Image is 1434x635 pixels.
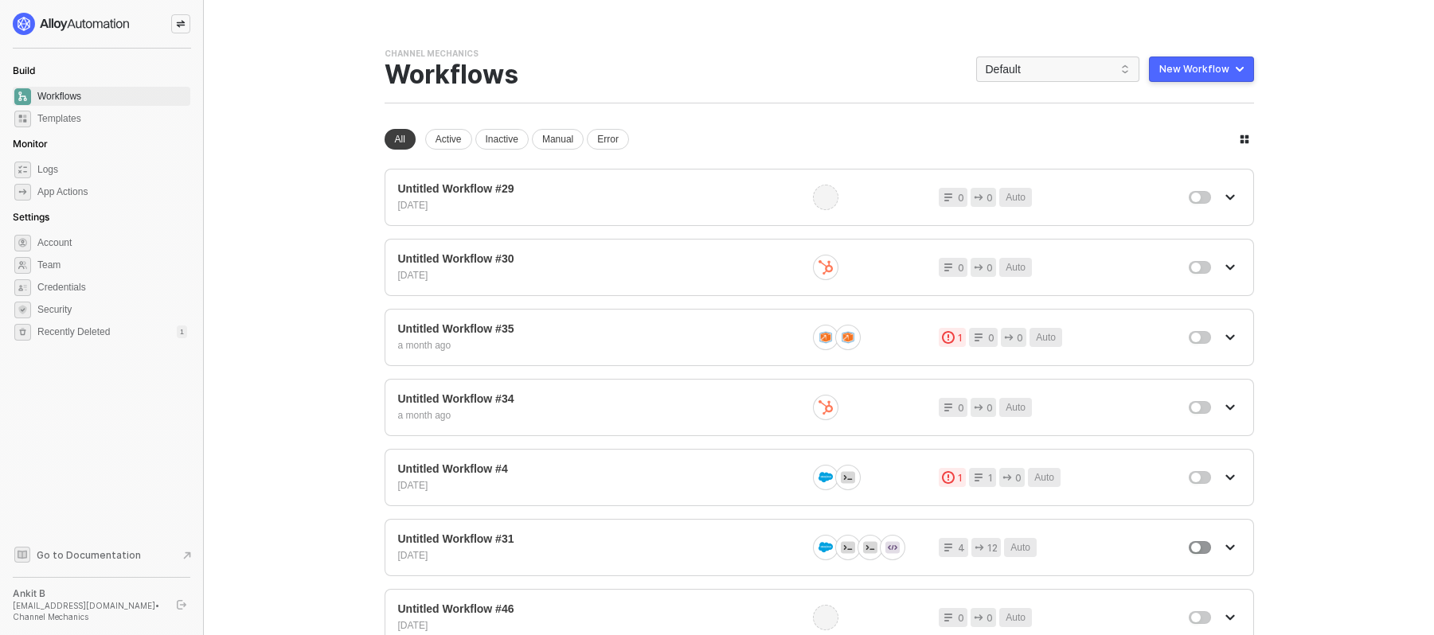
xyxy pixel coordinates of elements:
[819,470,833,485] img: icon
[1225,193,1235,202] span: icon-arrow-down
[37,87,187,106] span: Workflows
[958,610,964,625] span: 0
[1034,470,1054,485] span: Auto
[885,540,900,555] img: icon
[974,403,983,412] span: icon-app-actions
[958,400,964,415] span: 0
[13,138,48,150] span: Monitor
[398,602,795,616] span: Untitled Workflow #46
[398,409,795,423] div: a month ago
[841,540,855,555] img: icon
[13,211,49,223] span: Settings
[176,19,186,29] span: icon-swap
[974,263,983,272] span: icon-app-actions
[974,193,983,202] span: icon-app-actions
[819,331,833,343] img: icon
[1010,540,1030,555] span: Auto
[988,470,993,485] span: 1
[1225,333,1235,342] span: icon-arrow-down
[958,260,964,275] span: 0
[1225,613,1235,622] span: icon-arrow-down
[988,330,994,345] span: 0
[398,322,795,336] span: Untitled Workflow #35
[37,325,110,339] span: Recently Deleted
[14,279,31,296] span: credentials
[398,479,795,493] div: [DATE]
[37,160,187,179] span: Logs
[398,252,795,266] span: Untitled Workflow #30
[398,532,795,546] span: Untitled Workflow #31
[14,547,30,563] span: documentation
[1149,56,1254,82] button: New Workflow
[958,330,963,345] span: 1
[1225,473,1235,482] span: icon-arrow-down
[1006,610,1026,625] span: Auto
[37,233,187,252] span: Account
[177,325,187,338] div: 1
[841,331,855,343] img: icon
[987,190,993,205] span: 0
[986,57,1130,81] span: Default
[987,260,993,275] span: 0
[37,185,88,199] div: App Actions
[14,184,31,201] span: icon-app-actions
[958,190,964,205] span: 0
[1036,330,1056,345] span: Auto
[425,129,472,150] div: Active
[958,470,963,485] span: 1
[1225,263,1235,272] span: icon-arrow-down
[863,540,877,555] img: icon
[385,48,479,60] div: Channel Mechanics
[975,543,984,552] span: icon-app-actions
[14,302,31,318] span: security
[819,260,833,275] img: icon
[987,610,993,625] span: 0
[974,613,983,622] span: icon-app-actions
[13,13,190,35] a: logo
[398,392,795,406] span: Untitled Workflow #34
[987,400,993,415] span: 0
[37,109,187,128] span: Templates
[398,182,795,196] span: Untitled Workflow #29
[14,162,31,178] span: icon-logs
[1006,260,1026,275] span: Auto
[13,13,131,35] img: logo
[819,540,833,555] img: icon
[37,255,187,275] span: Team
[398,269,795,282] div: [DATE]
[1225,543,1235,552] span: icon-arrow-down
[987,540,998,555] span: 12
[13,545,191,564] a: Knowledge Base
[13,64,35,76] span: Build
[177,600,186,610] span: logout
[398,339,795,353] div: a month ago
[14,111,31,127] span: marketplace
[587,129,629,150] div: Error
[14,324,31,341] span: settings
[1006,190,1026,205] span: Auto
[13,600,162,622] div: [EMAIL_ADDRESS][DOMAIN_NAME] • Channel Mechanics
[1225,403,1235,412] span: icon-arrow-down
[1017,330,1023,345] span: 0
[14,88,31,105] span: dashboard
[13,587,162,600] div: Ankit B
[475,129,529,150] div: Inactive
[37,300,187,319] span: Security
[819,400,833,415] img: icon
[1002,473,1012,482] span: icon-app-actions
[385,60,557,90] div: Workflows
[532,129,584,150] div: Manual
[958,540,965,555] span: 4
[1015,470,1022,485] span: 0
[14,235,31,251] span: settings
[37,278,187,297] span: Credentials
[398,199,795,212] div: [DATE]
[1159,63,1229,76] div: New Workflow
[398,619,795,633] div: [DATE]
[1004,333,1014,342] span: icon-app-actions
[398,462,795,476] span: Untitled Workflow #4
[37,548,141,562] span: Go to Documentation
[1006,400,1026,415] span: Auto
[385,129,416,150] div: All
[14,257,31,274] span: team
